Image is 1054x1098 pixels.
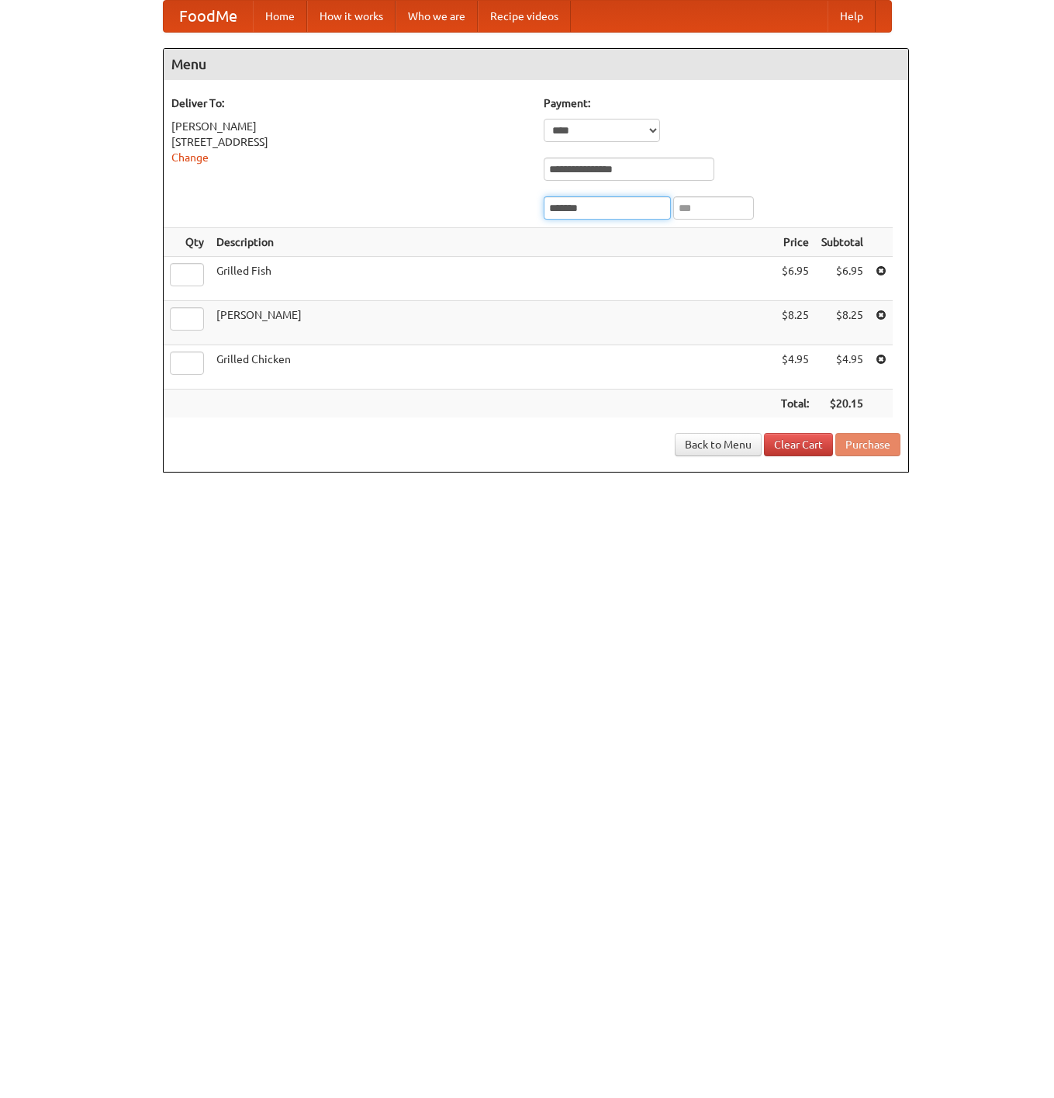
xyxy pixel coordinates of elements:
[210,345,775,390] td: Grilled Chicken
[775,228,815,257] th: Price
[815,257,869,301] td: $6.95
[396,1,478,32] a: Who we are
[815,345,869,390] td: $4.95
[764,433,833,456] a: Clear Cart
[775,390,815,418] th: Total:
[828,1,876,32] a: Help
[164,49,908,80] h4: Menu
[171,134,528,150] div: [STREET_ADDRESS]
[775,301,815,345] td: $8.25
[253,1,307,32] a: Home
[171,95,528,111] h5: Deliver To:
[835,433,900,456] button: Purchase
[775,345,815,390] td: $4.95
[307,1,396,32] a: How it works
[210,257,775,301] td: Grilled Fish
[675,433,762,456] a: Back to Menu
[164,228,210,257] th: Qty
[210,301,775,345] td: [PERSON_NAME]
[164,1,253,32] a: FoodMe
[815,390,869,418] th: $20.15
[775,257,815,301] td: $6.95
[210,228,775,257] th: Description
[171,151,209,164] a: Change
[815,228,869,257] th: Subtotal
[171,119,528,134] div: [PERSON_NAME]
[544,95,900,111] h5: Payment:
[815,301,869,345] td: $8.25
[478,1,571,32] a: Recipe videos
